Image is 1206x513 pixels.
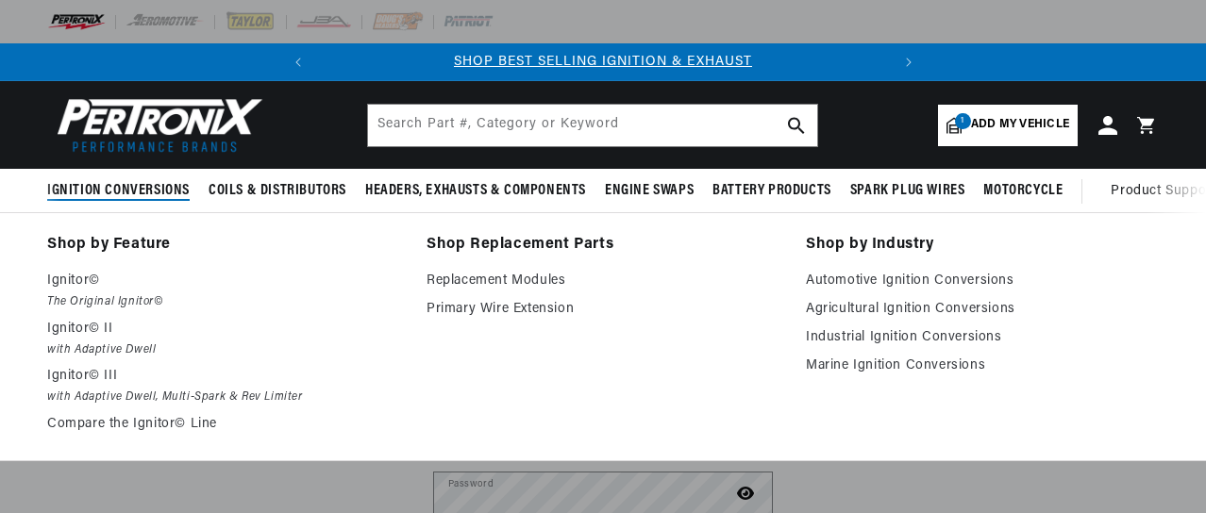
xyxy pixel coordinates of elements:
span: Battery Products [712,181,831,201]
button: Translation missing: en.sections.announcements.next_announcement [890,43,928,81]
span: Headers, Exhausts & Components [365,181,586,201]
summary: Headers, Exhausts & Components [356,169,595,213]
a: Agricultural Ignition Conversions [806,298,1159,321]
span: Coils & Distributors [209,181,346,201]
a: Primary Wire Extension [427,298,779,321]
a: Automotive Ignition Conversions [806,270,1159,292]
a: Ignitor© The Original Ignitor© [47,270,400,312]
a: Ignitor© II with Adaptive Dwell [47,318,400,360]
a: SHOP BEST SELLING IGNITION & EXHAUST [454,55,752,69]
a: Marine Ignition Conversions [806,355,1159,377]
a: 1Add my vehicle [938,105,1078,146]
p: Ignitor© II [47,318,400,340]
span: Add my vehicle [971,116,1069,134]
span: Ignition Conversions [47,181,190,201]
em: with Adaptive Dwell [47,340,400,360]
em: The Original Ignitor© [47,292,400,312]
p: Ignitor© III [47,365,400,388]
a: Shop Replacement Parts [427,232,779,258]
span: Motorcycle [983,181,1063,201]
a: Compare the Ignitor© Line [47,413,400,436]
em: with Adaptive Dwell, Multi-Spark & Rev Limiter [47,388,400,407]
span: Engine Swaps [605,181,694,201]
p: Ignitor© [47,270,400,292]
summary: Battery Products [703,169,841,213]
summary: Motorcycle [974,169,1072,213]
summary: Engine Swaps [595,169,703,213]
div: 1 of 2 [317,52,890,73]
img: Pertronix [47,92,264,157]
summary: Ignition Conversions [47,169,199,213]
a: Replacement Modules [427,270,779,292]
div: Announcement [317,52,890,73]
a: Industrial Ignition Conversions [806,326,1159,349]
button: search button [776,105,817,146]
a: Shop by Industry [806,232,1159,258]
a: Ignitor© III with Adaptive Dwell, Multi-Spark & Rev Limiter [47,365,400,407]
summary: Coils & Distributors [199,169,356,213]
input: Search Part #, Category or Keyword [368,105,817,146]
a: Shop by Feature [47,232,400,258]
summary: Spark Plug Wires [841,169,975,213]
button: Translation missing: en.sections.announcements.previous_announcement [279,43,317,81]
span: 1 [955,113,971,129]
span: Spark Plug Wires [850,181,965,201]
